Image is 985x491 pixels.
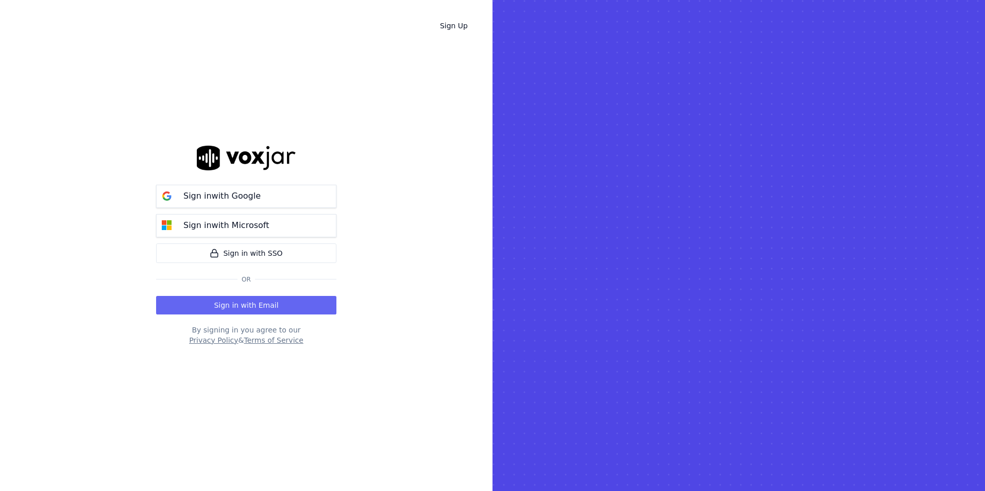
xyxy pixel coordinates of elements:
button: Sign inwith Google [156,185,336,208]
button: Terms of Service [244,335,303,345]
img: logo [197,146,296,170]
button: Sign in with Email [156,296,336,314]
span: Or [237,275,255,284]
a: Sign Up [432,16,476,35]
img: microsoft Sign in button [157,215,177,236]
a: Sign in with SSO [156,243,336,263]
button: Privacy Policy [189,335,238,345]
button: Sign inwith Microsoft [156,214,336,237]
img: google Sign in button [157,186,177,206]
p: Sign in with Microsoft [183,219,269,232]
div: By signing in you agree to our & [156,325,336,345]
p: Sign in with Google [183,190,261,202]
